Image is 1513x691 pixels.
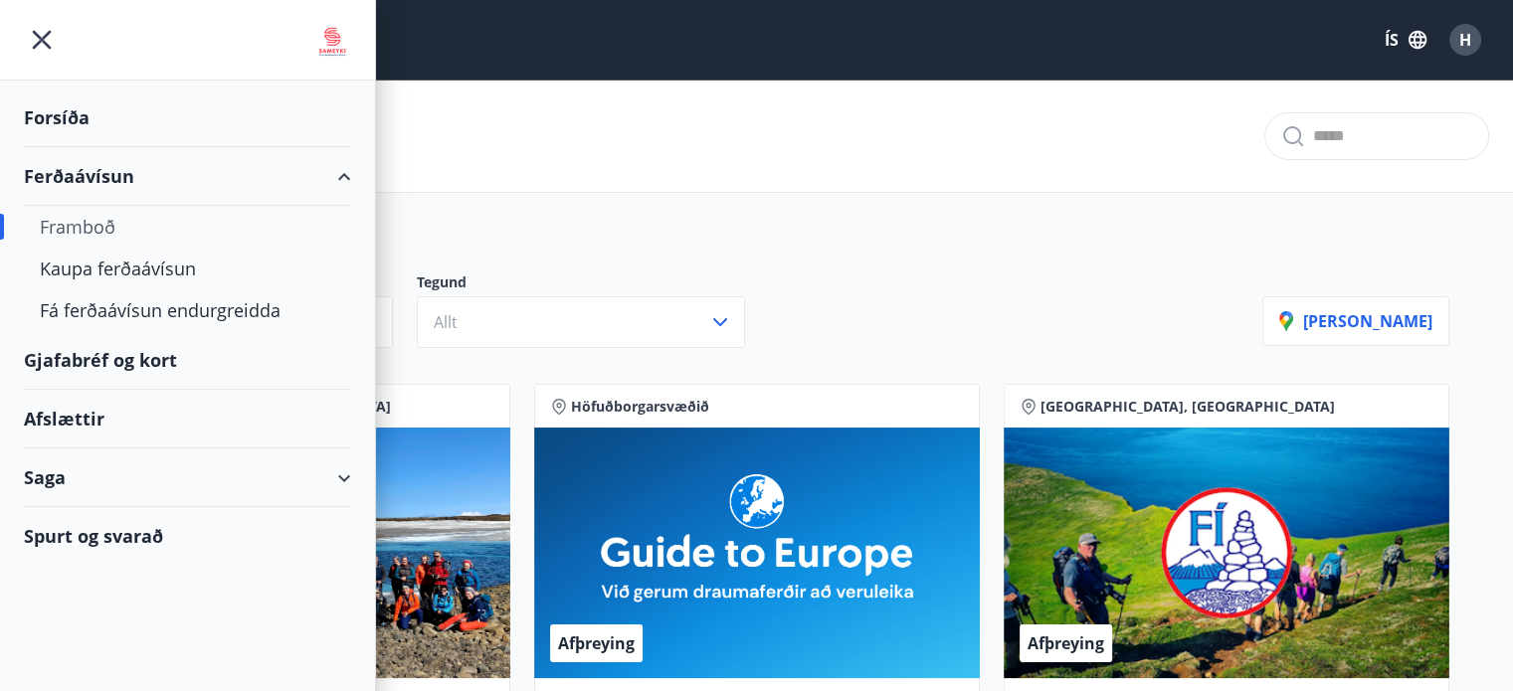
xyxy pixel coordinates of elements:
[24,507,351,565] div: Spurt og svarað
[1459,29,1471,51] span: H
[1279,310,1432,332] p: [PERSON_NAME]
[24,390,351,448] div: Afslættir
[571,397,709,417] span: Höfuðborgarsvæðið
[417,296,745,348] button: Allt
[1441,16,1489,64] button: H
[24,22,60,58] button: menu
[40,206,335,248] div: Framboð
[40,248,335,289] div: Kaupa ferðaávísun
[1028,632,1104,654] span: Afþreying
[1262,296,1449,346] button: [PERSON_NAME]
[313,22,351,62] img: union_logo
[558,632,635,654] span: Afþreying
[417,272,769,296] p: Tegund
[24,88,351,147] div: Forsíða
[1040,397,1335,417] span: [GEOGRAPHIC_DATA], [GEOGRAPHIC_DATA]
[434,311,458,333] span: Allt
[24,331,351,390] div: Gjafabréf og kort
[24,448,351,507] div: Saga
[1374,22,1437,58] button: ÍS
[24,147,351,206] div: Ferðaávísun
[40,289,335,331] div: Fá ferðaávísun endurgreidda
